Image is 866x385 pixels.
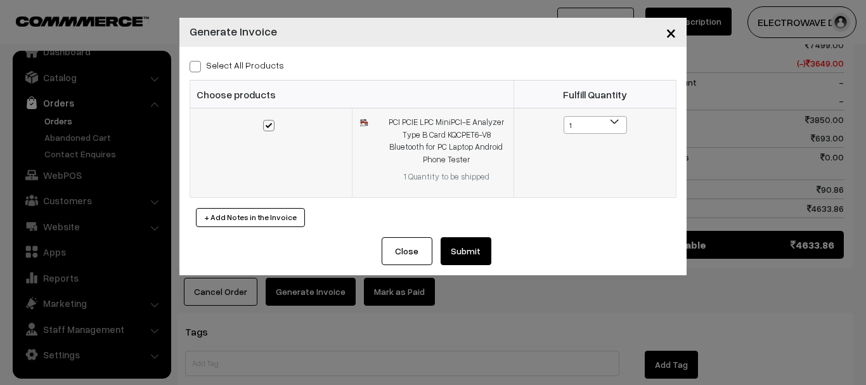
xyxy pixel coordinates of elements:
[196,208,305,227] button: + Add Notes in the Invoice
[564,117,626,134] span: 1
[360,119,368,127] img: 1688799725961751GhDojFCEL.jpg
[387,116,506,166] div: PCI PCIE LPC MiniPCI-E Analyzer Type B Card KQCPET6-V8 Bluetooth for PC Laptop Android ​Phone Tester
[564,116,627,134] span: 1
[666,20,676,44] span: ×
[190,23,277,40] h4: Generate Invoice
[441,237,491,265] button: Submit
[190,58,284,72] label: Select all Products
[190,81,514,108] th: Choose products
[656,13,687,52] button: Close
[514,81,676,108] th: Fulfill Quantity
[382,237,432,265] button: Close
[387,171,506,183] div: 1 Quantity to be shipped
